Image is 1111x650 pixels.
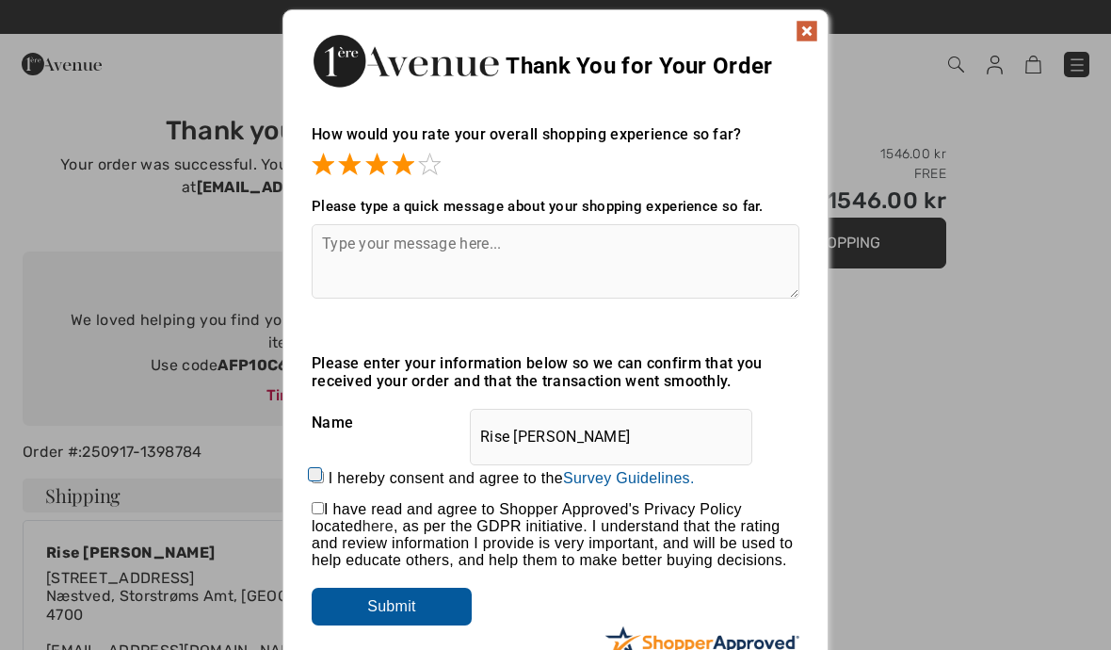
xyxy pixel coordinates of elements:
[312,399,799,447] div: Name
[312,106,799,179] div: How would you rate your overall shopping experience so far?
[312,588,472,626] input: Submit
[312,29,500,92] img: Thank You for Your Order
[506,53,772,79] span: Thank You for Your Order
[329,470,695,487] label: I hereby consent and agree to the
[796,20,818,42] img: x
[312,501,793,568] span: I have read and agree to Shopper Approved's Privacy Policy located , as per the GDPR initiative. ...
[362,518,394,534] a: here
[312,198,799,215] div: Please type a quick message about your shopping experience so far.
[312,354,799,390] div: Please enter your information below so we can confirm that you received your order and that the t...
[563,470,695,486] a: Survey Guidelines.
